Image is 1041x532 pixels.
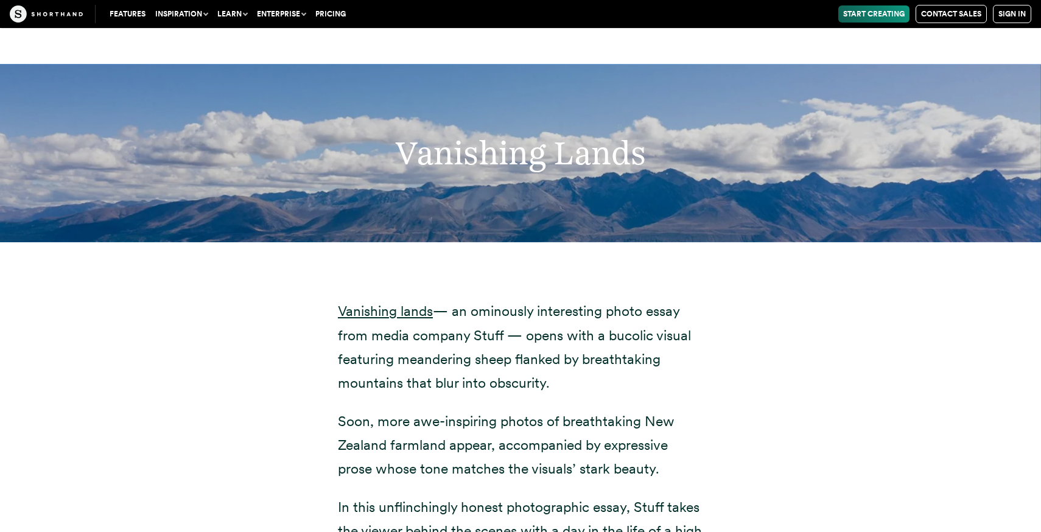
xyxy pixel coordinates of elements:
[338,303,433,320] a: Vanishing lands
[105,5,150,23] a: Features
[212,5,252,23] button: Learn
[338,299,703,394] p: — an ominously interesting photo essay from media company Stuff — opens with a bucolic visual fea...
[838,5,910,23] a: Start Creating
[310,5,351,23] a: Pricing
[338,410,703,481] p: Soon, more awe-inspiring photos of breathtaking New Zealand farmland appear, accompanied by expre...
[252,5,310,23] button: Enterprise
[150,5,212,23] button: Inspiration
[916,5,987,23] a: Contact Sales
[175,133,865,172] h2: Vanishing Lands
[10,5,83,23] img: The Craft
[993,5,1031,23] a: Sign in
